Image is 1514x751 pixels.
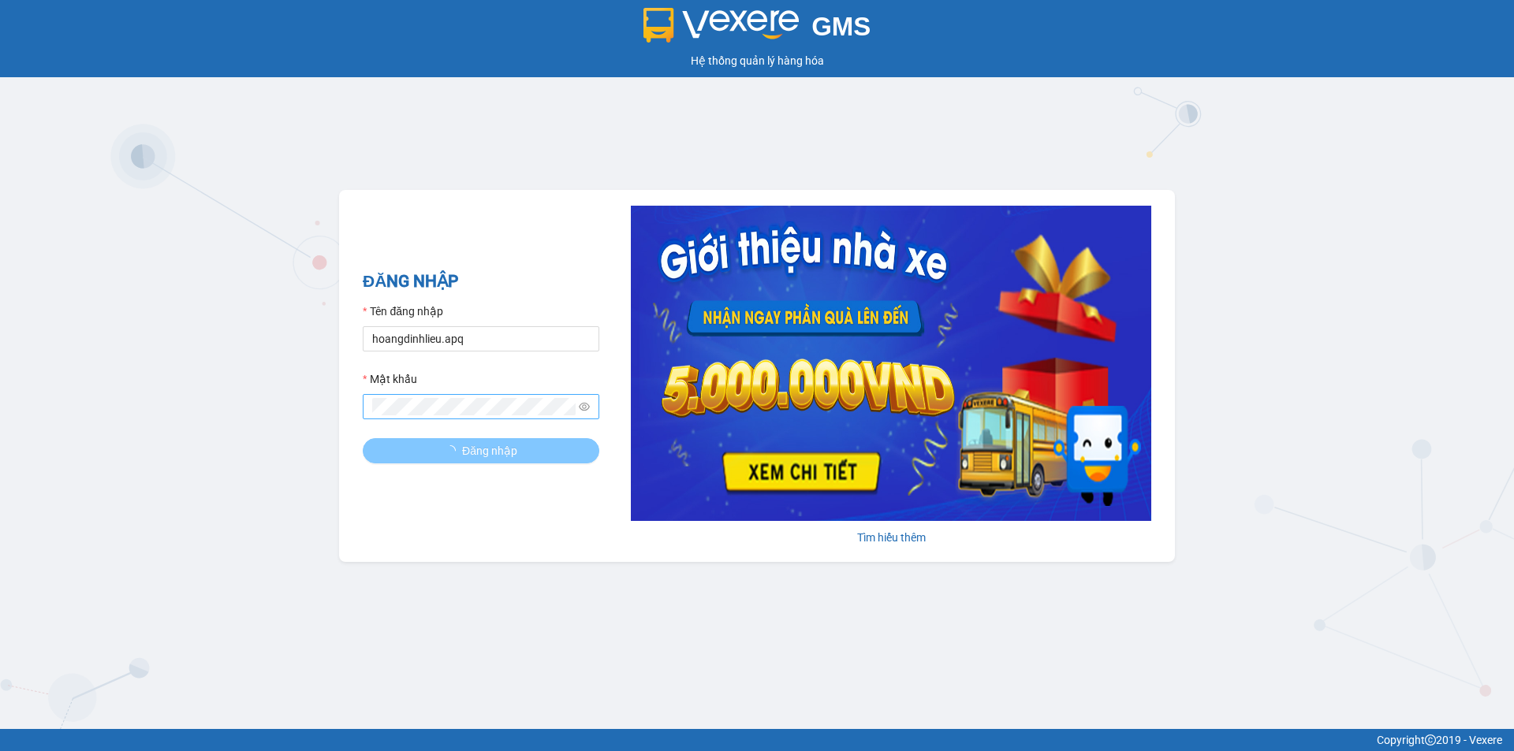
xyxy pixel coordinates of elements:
[631,206,1151,521] img: banner-0
[4,52,1510,69] div: Hệ thống quản lý hàng hóa
[643,8,800,43] img: logo 2
[363,326,599,351] input: Tên đăng nhập
[445,445,462,456] span: loading
[631,529,1151,546] div: Tìm hiểu thêm
[12,731,1502,749] div: Copyright 2019 - Vexere
[811,12,871,41] span: GMS
[643,24,871,36] a: GMS
[579,401,590,412] span: eye
[363,303,443,320] label: Tên đăng nhập
[372,398,576,415] input: Mật khẩu
[1425,734,1436,745] span: copyright
[462,442,517,459] span: Đăng nhập
[363,370,417,388] label: Mật khẩu
[363,269,599,295] h2: ĐĂNG NHẬP
[363,438,599,463] button: Đăng nhập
